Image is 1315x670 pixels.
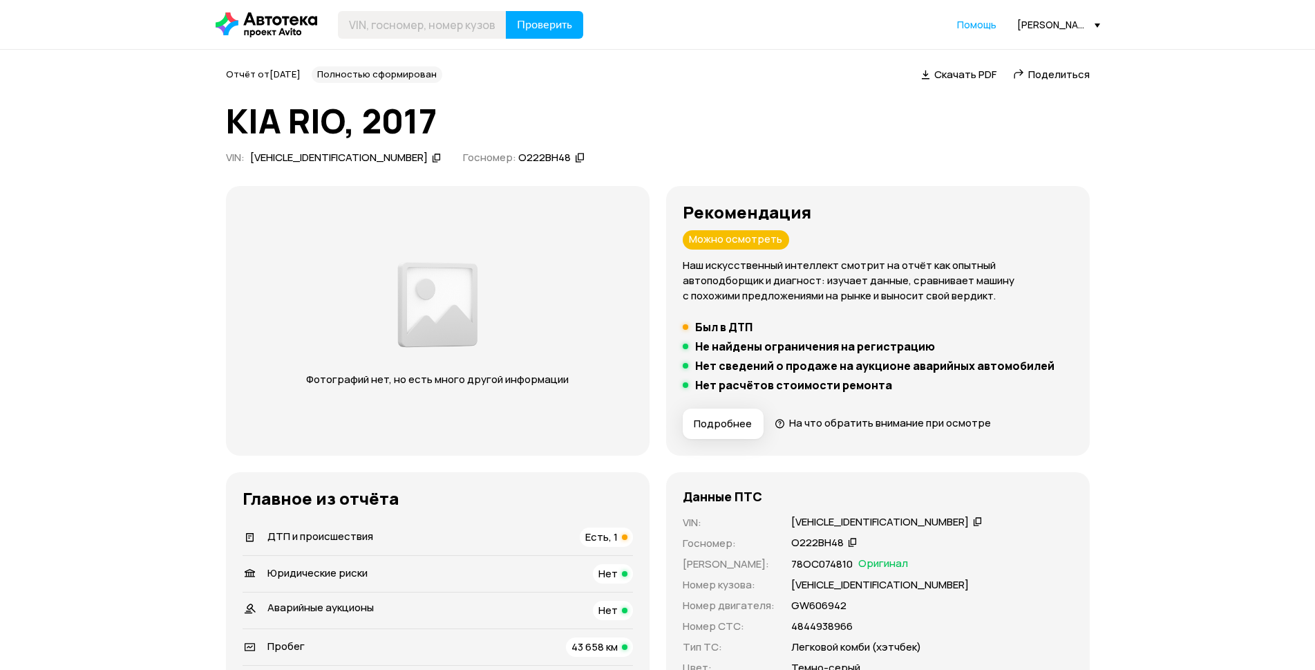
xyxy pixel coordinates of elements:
[683,230,789,250] div: Можно осмотреть
[921,67,996,82] a: Скачать PDF
[518,151,571,165] div: О222ВН48
[934,67,996,82] span: Скачать PDF
[683,489,762,504] h4: Данные ПТС
[683,536,775,551] p: Госномер :
[226,68,301,80] span: Отчёт от [DATE]
[791,536,844,550] div: О222ВН48
[338,11,507,39] input: VIN, госномер, номер кузова
[226,102,1090,140] h1: KIA RIO, 2017
[267,566,368,580] span: Юридические риски
[585,530,618,544] span: Есть, 1
[571,640,618,654] span: 43 658 км
[694,417,752,431] span: Подробнее
[598,603,618,617] span: Нет
[791,557,853,572] p: 78ОС074810
[957,18,996,31] span: Помощь
[683,640,775,655] p: Тип ТС :
[293,372,583,387] p: Фотографий нет, но есть много другой информации
[598,566,618,581] span: Нет
[695,339,935,353] h5: Не найдены ограничения на регистрацию
[791,598,846,613] p: GW606942
[394,254,481,355] img: d89e54fb62fcf1f0.png
[789,416,991,430] span: На что обратить внимание при осмотре
[243,489,633,508] h3: Главное из отчёта
[506,11,583,39] button: Проверить
[267,600,374,615] span: Аварийные аукционы
[517,19,572,30] span: Проверить
[1013,67,1090,82] a: Поделиться
[683,619,775,634] p: Номер СТС :
[683,598,775,613] p: Номер двигателя :
[1017,18,1100,31] div: [PERSON_NAME][EMAIL_ADDRESS][DOMAIN_NAME]
[267,639,305,653] span: Пробег
[791,577,969,593] p: [VEHICLE_IDENTIFICATION_NUMBER]
[791,515,969,530] div: [VEHICLE_IDENTIFICATION_NUMBER]
[683,557,775,572] p: [PERSON_NAME] :
[791,619,853,634] p: 4844938966
[683,515,775,530] p: VIN :
[463,150,516,165] span: Госномер:
[267,529,373,543] span: ДТП и происшествия
[683,409,764,439] button: Подробнее
[683,577,775,593] p: Номер кузова :
[683,203,1073,222] h3: Рекомендация
[1028,67,1090,82] span: Поделиться
[791,640,921,655] p: Легковой комби (хэтчбек)
[226,150,245,165] span: VIN :
[775,416,992,430] a: На что обратить внимание при осмотре
[695,378,892,392] h5: Нет расчётов стоимости ремонта
[695,320,753,334] h5: Был в ДТП
[683,258,1073,304] p: Наш искусственный интеллект смотрит на отчёт как опытный автоподборщик и диагност: изучает данные...
[695,359,1054,373] h5: Нет сведений о продаже на аукционе аварийных автомобилей
[312,66,442,83] div: Полностью сформирован
[957,18,996,32] a: Помощь
[250,151,428,165] div: [VEHICLE_IDENTIFICATION_NUMBER]
[858,557,908,572] span: Оригинал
